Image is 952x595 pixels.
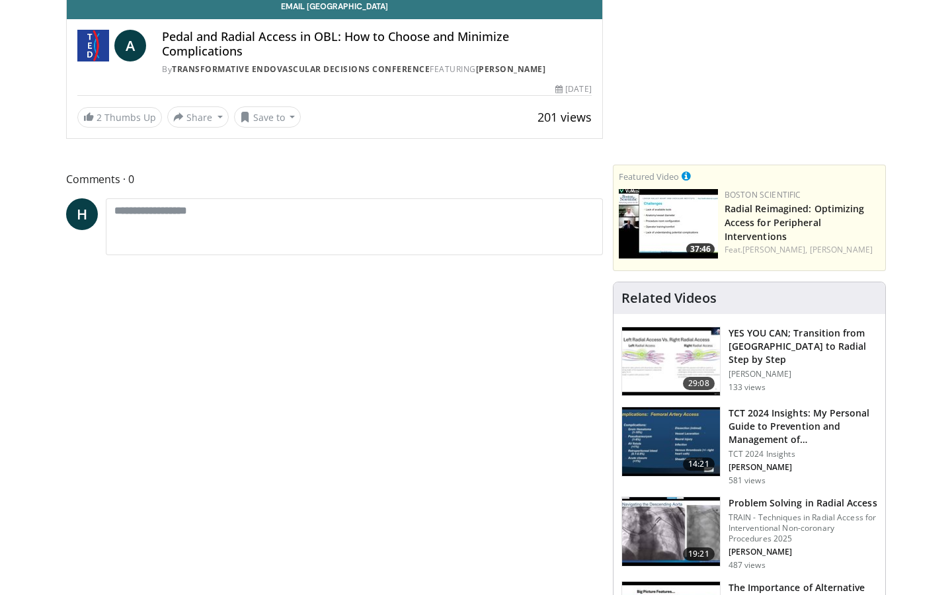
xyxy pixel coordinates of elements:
[725,244,880,256] div: Feat.
[729,449,877,459] p: TCT 2024 Insights
[683,457,715,471] span: 14:21
[729,327,877,366] h3: YES YOU CAN; Transition from [GEOGRAPHIC_DATA] to Radial Step by Step
[77,107,162,128] a: 2 Thumbs Up
[729,382,766,393] p: 133 views
[537,109,592,125] span: 201 views
[77,30,109,61] img: Transformative Endovascular Decisions Conference
[621,407,877,486] a: 14:21 TCT 2024 Insights: My Personal Guide to Prevention and Management of… TCT 2024 Insights [PE...
[621,290,717,306] h4: Related Videos
[729,547,877,557] p: [PERSON_NAME]
[622,327,720,396] img: 0e77d9e2-c3e9-4336-aba1-3a2cfcab58f3.150x105_q85_crop-smart_upscale.jpg
[683,547,715,561] span: 19:21
[167,106,229,128] button: Share
[476,63,546,75] a: [PERSON_NAME]
[66,198,98,230] a: H
[619,189,718,258] img: c038ed19-16d5-403f-b698-1d621e3d3fd1.150x105_q85_crop-smart_upscale.jpg
[742,244,807,255] a: [PERSON_NAME],
[622,497,720,566] img: 11d5e21c-b623-4156-892f-d32325237bba.150x105_q85_crop-smart_upscale.jpg
[172,63,430,75] a: Transformative Endovascular Decisions Conference
[729,512,877,544] p: TRAIN - Techniques in Radial Access for Interventional Non-coronary Procedures 2025
[619,171,679,182] small: Featured Video
[729,560,766,571] p: 487 views
[729,462,877,473] p: [PERSON_NAME]
[114,30,146,61] a: A
[555,83,591,95] div: [DATE]
[621,327,877,397] a: 29:08 YES YOU CAN; Transition from [GEOGRAPHIC_DATA] to Radial Step by Step [PERSON_NAME] 133 views
[810,244,873,255] a: [PERSON_NAME]
[621,496,877,571] a: 19:21 Problem Solving in Radial Access TRAIN - Techniques in Radial Access for Interventional Non...
[66,171,603,188] span: Comments 0
[725,202,865,243] a: Radial Reimagined: Optimizing Access for Peripheral Interventions
[729,496,877,510] h3: Problem Solving in Radial Access
[622,407,720,476] img: ad24d5f8-8ddb-4480-be1f-86f92958c549.150x105_q85_crop-smart_upscale.jpg
[729,369,877,379] p: [PERSON_NAME]
[683,377,715,390] span: 29:08
[162,63,592,75] div: By FEATURING
[725,189,801,200] a: Boston Scientific
[619,189,718,258] a: 37:46
[234,106,301,128] button: Save to
[686,243,715,255] span: 37:46
[729,475,766,486] p: 581 views
[729,407,877,446] h3: TCT 2024 Insights: My Personal Guide to Prevention and Management of…
[97,111,102,124] span: 2
[162,30,592,58] h4: Pedal and Radial Access in OBL: How to Choose and Minimize Complications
